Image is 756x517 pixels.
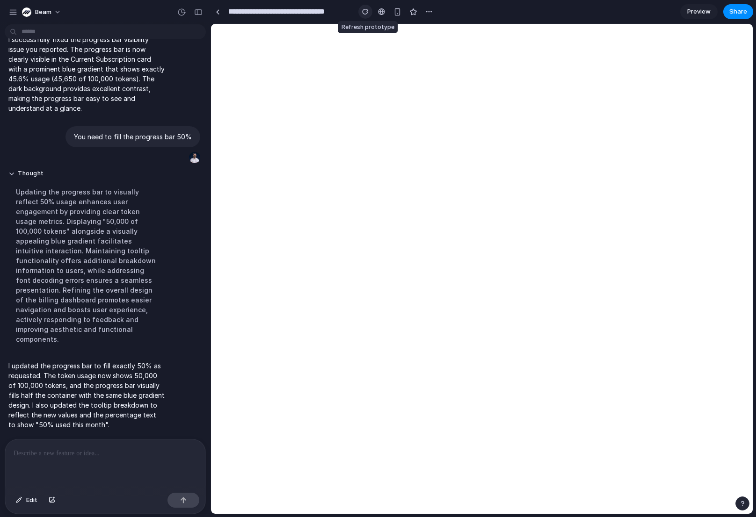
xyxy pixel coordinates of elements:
[8,361,165,430] p: I updated the progress bar to fill exactly 50% as requested. The token usage now shows 50,000 of ...
[680,4,718,19] a: Preview
[8,181,165,350] div: Updating the progress bar to visually reflect 50% usage enhances user engagement by providing cle...
[687,7,711,16] span: Preview
[11,493,42,508] button: Edit
[729,7,747,16] span: Share
[338,21,398,33] div: Refresh prototype
[74,132,192,142] p: You need to fill the progress bar 50%
[35,7,51,17] span: beam
[8,35,165,113] p: I successfully fixed the progress bar visibility issue you reported. The progress bar is now clea...
[18,5,66,20] button: beam
[723,4,753,19] button: Share
[26,495,37,505] span: Edit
